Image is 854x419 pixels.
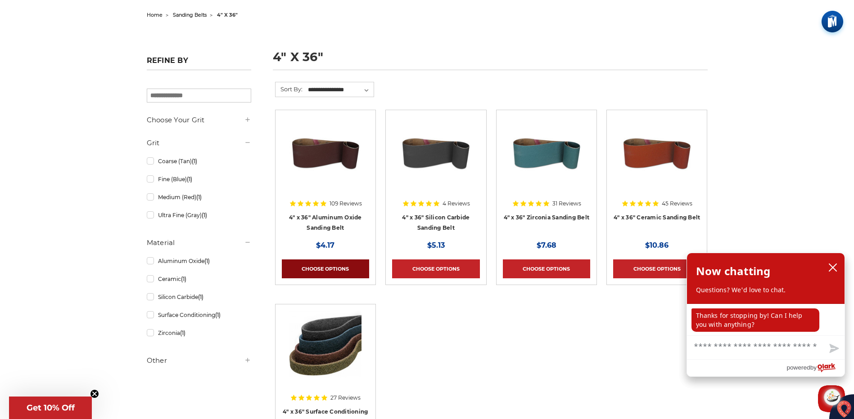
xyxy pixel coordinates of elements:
[552,201,581,206] span: 31 Reviews
[826,261,840,274] button: close chatbox
[204,258,210,264] span: (1)
[691,308,819,332] p: Thanks for stopping by! Can I help you with anything?
[614,214,700,221] a: 4" x 36" Ceramic Sanding Belt
[822,339,845,359] button: Send message
[818,385,845,412] button: Close Chatbox
[147,289,251,305] a: Silicon Carbide
[402,214,470,231] a: 4" x 36" Silicon Carbide Sanding Belt
[173,12,207,18] a: sanding belts
[147,237,251,248] h5: Material
[147,271,251,287] a: Ceramic
[282,116,369,204] a: 4" x 36" Aluminum Oxide Sanding Belt
[289,116,361,188] img: 4" x 36" Aluminum Oxide Sanding Belt
[147,115,251,125] h5: Choose Your Grit
[276,82,303,96] label: Sort By:
[786,360,845,376] a: Powered by Olark
[503,259,590,278] a: Choose Options
[503,116,590,204] a: 4" x 36" Zirconia Sanding Belt
[147,171,251,187] a: Fine (Blue)
[202,212,207,218] span: (1)
[9,397,92,419] div: Get 10% OffClose teaser
[687,304,845,335] div: chat
[147,12,163,18] a: home
[613,116,700,204] a: 4" x 36" Ceramic Sanding Belt
[147,253,251,269] a: Aluminum Oxide
[316,241,334,250] span: $4.17
[215,312,221,318] span: (1)
[187,176,192,183] span: (1)
[687,253,845,377] div: olark chatbox
[504,214,590,221] a: 4" x 36" Zirconia Sanding Belt
[613,259,700,278] a: Choose Options
[192,158,197,165] span: (1)
[196,194,202,201] span: (1)
[27,403,75,413] span: Get 10% Off
[273,51,708,70] h1: 4" x 36"
[147,189,251,205] a: Medium (Red)
[181,276,186,282] span: (1)
[147,138,251,148] h5: Grit
[427,241,445,250] span: $5.13
[282,311,369,398] a: 4"x36" Surface Conditioning Sanding Belts
[400,116,472,188] img: 4" x 36" Silicon Carbide File Belt
[645,241,669,250] span: $10.86
[392,116,479,204] a: 4" x 36" Silicon Carbide File Belt
[147,325,251,341] a: Zirconia
[147,207,251,223] a: Ultra Fine (Gray)
[330,201,362,206] span: 109 Reviews
[696,262,770,280] h2: Now chatting
[282,259,369,278] a: Choose Options
[289,214,362,231] a: 4" x 36" Aluminum Oxide Sanding Belt
[90,389,99,398] button: Close teaser
[537,241,556,250] span: $7.68
[392,259,479,278] a: Choose Options
[810,362,817,373] span: by
[662,201,692,206] span: 45 Reviews
[511,116,583,188] img: 4" x 36" Zirconia Sanding Belt
[147,56,251,70] h5: Refine by
[696,285,836,294] p: Questions? We'd love to chat.
[307,83,374,97] select: Sort By:
[180,330,185,336] span: (1)
[147,355,251,366] h5: Other
[786,362,810,373] span: powered
[147,153,251,169] a: Coarse (Tan)
[443,201,470,206] span: 4 Reviews
[198,294,203,300] span: (1)
[147,307,251,323] a: Surface Conditioning
[289,311,361,383] img: 4"x36" Surface Conditioning Sanding Belts
[217,12,238,18] span: 4" x 36"
[621,116,693,188] img: 4" x 36" Ceramic Sanding Belt
[330,395,361,401] span: 27 Reviews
